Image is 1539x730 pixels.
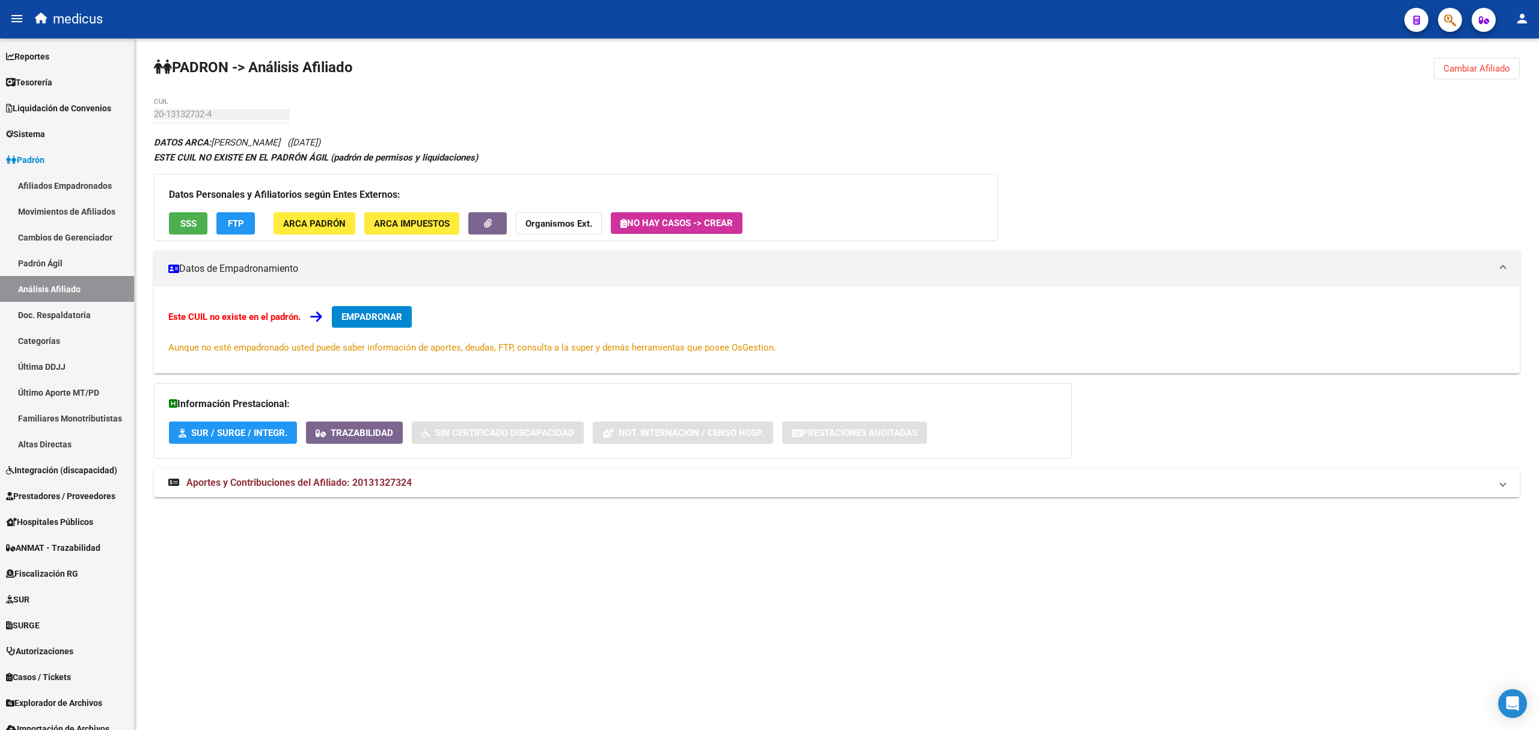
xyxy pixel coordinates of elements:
span: [PERSON_NAME] [154,137,280,148]
h3: Datos Personales y Afiliatorios según Entes Externos: [169,186,983,203]
span: medicus [53,6,103,32]
span: Integración (discapacidad) [6,464,117,477]
button: Prestaciones Auditadas [782,422,927,444]
span: Liquidación de Convenios [6,102,111,115]
button: Trazabilidad [306,422,403,444]
h3: Información Prestacional: [169,396,1057,413]
span: Prestaciones Auditadas [802,428,917,438]
button: ARCA Impuestos [364,212,459,235]
span: Autorizaciones [6,645,73,658]
span: Prestadores / Proveedores [6,489,115,503]
mat-expansion-panel-header: Datos de Empadronamiento [154,251,1520,287]
span: ARCA Impuestos [374,218,450,229]
span: SUR / SURGE / INTEGR. [191,428,287,438]
span: Hospitales Públicos [6,515,93,529]
button: ARCA Padrón [274,212,355,235]
span: Not. Internacion / Censo Hosp. [619,428,763,438]
span: Cambiar Afiliado [1443,63,1510,74]
button: Sin Certificado Discapacidad [412,422,584,444]
span: SSS [180,218,197,229]
span: Aunque no esté empadronado usted puede saber información de aportes, deudas, FTP, consulta a la s... [168,342,776,353]
div: Open Intercom Messenger [1498,689,1527,718]
span: Fiscalización RG [6,567,78,580]
span: SURGE [6,619,40,632]
mat-panel-title: Datos de Empadronamiento [168,262,1491,275]
span: FTP [228,218,244,229]
span: Reportes [6,50,49,63]
strong: DATOS ARCA: [154,137,211,148]
span: Sistema [6,127,45,141]
button: SSS [169,212,207,235]
button: No hay casos -> Crear [611,212,742,234]
mat-icon: menu [10,11,24,26]
button: Not. Internacion / Censo Hosp. [593,422,773,444]
span: Tesorería [6,76,52,89]
mat-expansion-panel-header: Aportes y Contribuciones del Afiliado: 20131327324 [154,468,1520,497]
span: Sin Certificado Discapacidad [435,428,574,438]
strong: PADRON -> Análisis Afiliado [154,59,353,76]
strong: Este CUIL no existe en el padrón. [168,311,301,322]
button: Organismos Ext. [516,212,602,235]
span: Trazabilidad [331,428,393,438]
div: Datos de Empadronamiento [154,287,1520,373]
strong: Organismos Ext. [525,218,592,229]
strong: ESTE CUIL NO EXISTE EN EL PADRÓN ÁGIL (padrón de permisos y liquidaciones) [154,152,478,163]
span: No hay casos -> Crear [620,218,733,229]
span: EMPADRONAR [341,311,402,322]
button: Cambiar Afiliado [1434,58,1520,79]
span: ([DATE]) [287,137,320,148]
span: Explorador de Archivos [6,696,102,710]
span: Casos / Tickets [6,670,71,684]
button: SUR / SURGE / INTEGR. [169,422,297,444]
span: Aportes y Contribuciones del Afiliado: 20131327324 [186,477,412,488]
span: ANMAT - Trazabilidad [6,541,100,554]
button: EMPADRONAR [332,306,412,328]
span: SUR [6,593,29,606]
button: FTP [216,212,255,235]
span: ARCA Padrón [283,218,346,229]
mat-icon: person [1515,11,1529,26]
span: Padrón [6,153,44,167]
